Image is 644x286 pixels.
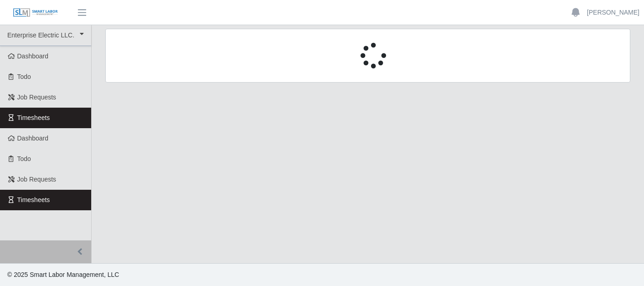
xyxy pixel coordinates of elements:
span: Job Requests [17,176,57,183]
span: Timesheets [17,196,50,203]
img: SLM Logo [13,8,58,18]
span: Dashboard [17,52,49,60]
span: Todo [17,73,31,80]
span: © 2025 Smart Labor Management, LLC [7,271,119,278]
span: Todo [17,155,31,162]
span: Timesheets [17,114,50,121]
span: Dashboard [17,135,49,142]
span: Job Requests [17,94,57,101]
a: [PERSON_NAME] [587,8,639,17]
